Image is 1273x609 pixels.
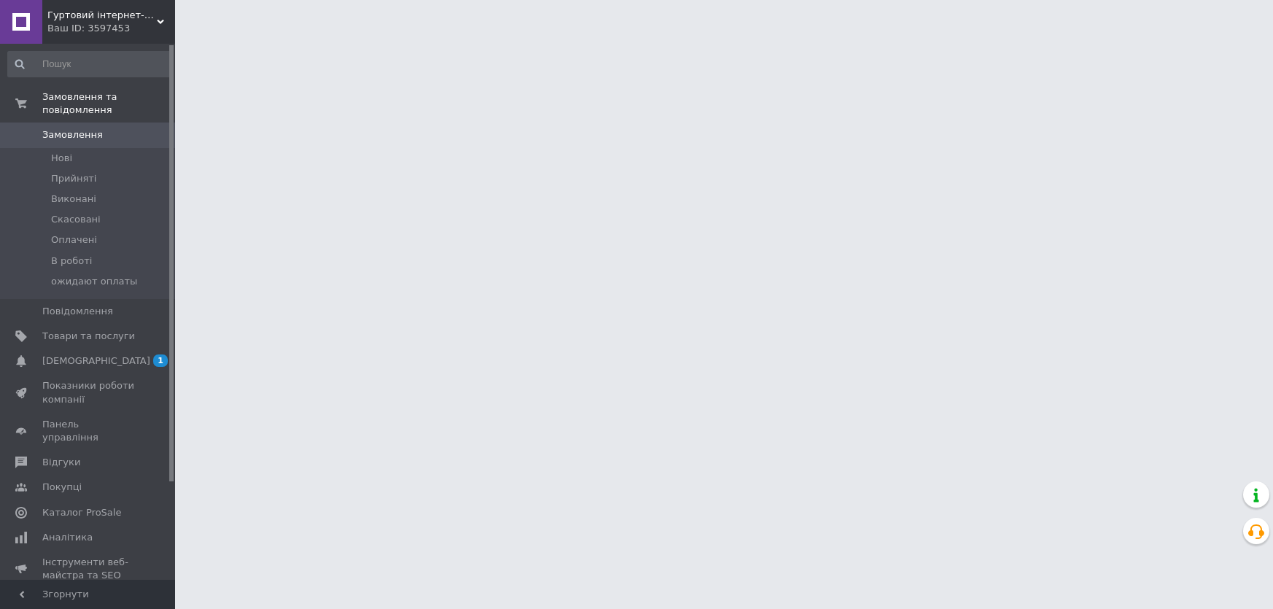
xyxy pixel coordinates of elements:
span: Показники роботи компанії [42,379,135,406]
span: Замовлення [42,128,103,141]
span: 1 [153,354,168,367]
span: Покупці [42,481,82,494]
span: Аналітика [42,531,93,544]
span: Відгуки [42,456,80,469]
span: Прийняті [51,172,96,185]
span: В роботі [51,255,92,268]
span: Товари та послуги [42,330,135,343]
span: Інструменти веб-майстра та SEO [42,556,135,582]
span: Каталог ProSale [42,506,121,519]
input: Пошук [7,51,171,77]
span: Виконані [51,193,96,206]
span: Оплачені [51,233,97,247]
span: Скасовані [51,213,101,226]
span: [DEMOGRAPHIC_DATA] [42,354,150,368]
span: Повідомлення [42,305,113,318]
span: Гуртовий інтернет-магазин DANA [47,9,157,22]
div: Ваш ID: 3597453 [47,22,175,35]
span: Замовлення та повідомлення [42,90,175,117]
span: ожидают оплаты [51,275,137,288]
span: Нові [51,152,72,165]
span: Панель управління [42,418,135,444]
